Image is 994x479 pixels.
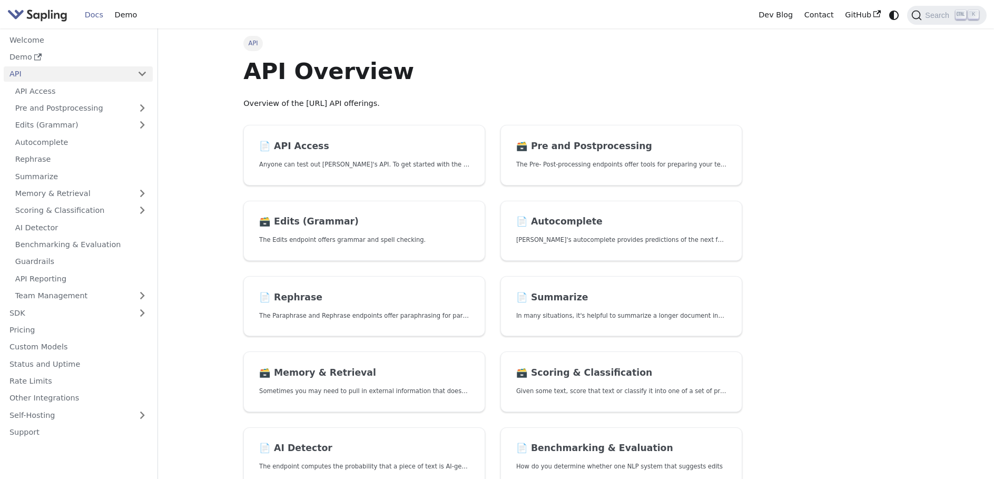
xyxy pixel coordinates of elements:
[4,50,153,65] a: Demo
[4,374,153,389] a: Rate Limits
[4,322,153,338] a: Pricing
[243,351,485,412] a: 🗃️ Memory & RetrievalSometimes you may need to pull in external information that doesn't fit in t...
[500,125,742,185] a: 🗃️ Pre and PostprocessingThe Pre- Post-processing endpoints offer tools for preparing your text d...
[259,160,469,170] p: Anyone can test out Sapling's API. To get started with the API, simply:
[516,141,726,152] h2: Pre and Postprocessing
[259,443,469,454] h2: AI Detector
[4,425,153,440] a: Support
[259,141,469,152] h2: API Access
[887,7,902,23] button: Switch between dark and light mode (currently system mode)
[259,386,469,396] p: Sometimes you may need to pull in external information that doesn't fit in the context size of an...
[9,220,153,235] a: AI Detector
[9,288,153,304] a: Team Management
[4,390,153,406] a: Other Integrations
[243,57,742,85] h1: API Overview
[4,32,153,47] a: Welcome
[516,292,726,304] h2: Summarize
[516,367,726,379] h2: Scoring & Classification
[259,311,469,321] p: The Paraphrase and Rephrase endpoints offer paraphrasing for particular styles.
[9,134,153,150] a: Autocomplete
[9,237,153,252] a: Benchmarking & Evaluation
[9,83,153,99] a: API Access
[516,462,726,472] p: How do you determine whether one NLP system that suggests edits
[516,216,726,228] h2: Autocomplete
[243,201,485,261] a: 🗃️ Edits (Grammar)The Edits endpoint offers grammar and spell checking.
[799,7,840,23] a: Contact
[243,276,485,337] a: 📄️ RephraseThe Paraphrase and Rephrase endpoints offer paraphrasing for particular styles.
[132,66,153,82] button: Collapse sidebar category 'API'
[7,7,71,23] a: Sapling.ai
[839,7,886,23] a: GitHub
[500,201,742,261] a: 📄️ Autocomplete[PERSON_NAME]'s autocomplete provides predictions of the next few characters or words
[516,160,726,170] p: The Pre- Post-processing endpoints offer tools for preparing your text data for ingestation as we...
[500,276,742,337] a: 📄️ SummarizeIn many situations, it's helpful to summarize a longer document into a shorter, more ...
[516,235,726,245] p: Sapling's autocomplete provides predictions of the next few characters or words
[4,66,132,82] a: API
[9,186,153,201] a: Memory & Retrieval
[9,169,153,184] a: Summarize
[4,356,153,372] a: Status and Uptime
[922,11,956,19] span: Search
[7,7,67,23] img: Sapling.ai
[516,443,726,454] h2: Benchmarking & Evaluation
[9,271,153,286] a: API Reporting
[4,339,153,355] a: Custom Models
[79,7,109,23] a: Docs
[109,7,143,23] a: Demo
[9,101,153,116] a: Pre and Postprocessing
[516,311,726,321] p: In many situations, it's helpful to summarize a longer document into a shorter, more easily diges...
[9,152,153,167] a: Rephrase
[9,254,153,269] a: Guardrails
[259,367,469,379] h2: Memory & Retrieval
[907,6,986,25] button: Search (Ctrl+K)
[516,386,726,396] p: Given some text, score that text or classify it into one of a set of pre-specified categories.
[243,36,263,51] span: API
[259,292,469,304] h2: Rephrase
[259,235,469,245] p: The Edits endpoint offers grammar and spell checking.
[4,407,153,423] a: Self-Hosting
[132,305,153,320] button: Expand sidebar category 'SDK'
[500,351,742,412] a: 🗃️ Scoring & ClassificationGiven some text, score that text or classify it into one of a set of p...
[243,125,485,185] a: 📄️ API AccessAnyone can test out [PERSON_NAME]'s API. To get started with the API, simply:
[9,118,153,133] a: Edits (Grammar)
[243,36,742,51] nav: Breadcrumbs
[259,216,469,228] h2: Edits (Grammar)
[259,462,469,472] p: The endpoint computes the probability that a piece of text is AI-generated,
[243,97,742,110] p: Overview of the [URL] API offerings.
[968,10,979,19] kbd: K
[4,305,132,320] a: SDK
[9,203,153,218] a: Scoring & Classification
[753,7,798,23] a: Dev Blog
